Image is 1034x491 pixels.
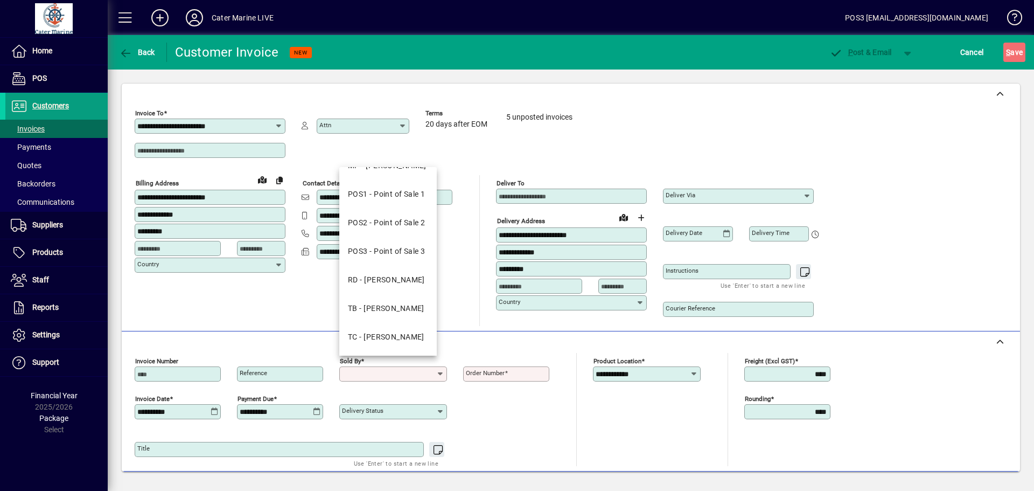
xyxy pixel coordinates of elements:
div: Customer Invoice [175,44,279,61]
mat-hint: Use 'Enter' to start a new line [354,457,438,469]
mat-label: Attn [319,121,331,129]
span: Financial Year [31,391,78,400]
mat-hint: Use 'Enter' to start a new line [721,279,805,292]
div: TC - [PERSON_NAME] [348,331,424,343]
button: Post & Email [824,43,897,62]
mat-label: Instructions [666,267,698,274]
span: ost & Email [829,48,892,57]
button: Back [116,43,158,62]
div: RD - [PERSON_NAME] [348,274,425,286]
mat-label: Order number [466,369,505,377]
mat-label: Title [137,445,150,452]
mat-label: Country [137,260,159,268]
a: Payments [5,138,108,156]
span: Customers [32,101,69,110]
button: Choose address [632,209,649,226]
span: NEW [294,49,308,56]
mat-label: Courier Reference [666,305,715,312]
button: Add [143,8,177,27]
a: 5 unposted invoices [506,113,572,121]
mat-option: TB - Tess Brook [339,294,437,323]
mat-label: Payment due [237,395,274,403]
mat-option: TC - Trish Chamberlain [339,323,437,351]
mat-label: Rounding [745,395,771,403]
mat-label: Sold by [340,357,361,365]
mat-label: Delivery time [752,229,790,237]
mat-option: POS3 - Point of Sale 3 [339,237,437,266]
a: Reports [5,294,108,321]
div: TB - [PERSON_NAME] [348,303,424,314]
button: Save [1003,43,1025,62]
span: S [1006,48,1010,57]
app-page-header-button: Back [108,43,167,62]
mat-label: Delivery status [342,407,383,414]
button: Profile [177,8,212,27]
span: Invoices [11,125,45,133]
a: Knowledge Base [999,2,1021,37]
button: Cancel [958,43,987,62]
a: Invoices [5,120,108,138]
mat-label: Freight (excl GST) [745,357,795,365]
span: Back [119,48,155,57]
a: Products [5,239,108,266]
span: Staff [32,275,49,284]
a: View on map [615,209,632,226]
span: Payments [11,143,51,151]
a: Quotes [5,156,108,175]
mat-label: Invoice To [135,109,164,117]
span: Quotes [11,161,41,170]
span: Backorders [11,179,55,188]
span: Communications [11,198,74,206]
a: Communications [5,193,108,211]
div: POS3 - Point of Sale 3 [348,246,425,257]
button: Copy to Delivery address [271,171,288,189]
mat-label: Deliver via [666,191,695,199]
span: 20 days after EOM [425,120,487,129]
mat-label: Invoice number [135,357,178,365]
span: Package [39,414,68,423]
span: POS [32,74,47,82]
a: Home [5,38,108,65]
a: Suppliers [5,212,108,239]
mat-option: RD - Richard Darby [339,266,437,294]
mat-label: Delivery date [666,229,702,237]
span: Support [32,358,59,366]
mat-label: Country [499,298,520,306]
mat-label: Reference [240,369,267,377]
span: Suppliers [32,220,63,229]
span: ave [1006,44,1023,61]
div: Cater Marine LIVE [212,9,274,26]
mat-label: Invoice date [135,395,170,403]
mat-label: Deliver To [497,179,525,187]
div: POS3 [EMAIL_ADDRESS][DOMAIN_NAME] [845,9,988,26]
a: Backorders [5,175,108,193]
a: Staff [5,267,108,294]
a: View on map [254,171,271,188]
span: Products [32,248,63,257]
mat-label: Product location [593,357,641,365]
span: P [848,48,853,57]
div: POS2 - Point of Sale 2 [348,217,425,229]
span: Home [32,46,52,55]
mat-option: POS2 - Point of Sale 2 [339,209,437,237]
div: POS1 - Point of Sale 1 [348,189,425,200]
span: Settings [32,330,60,339]
a: Settings [5,322,108,349]
span: Reports [32,303,59,312]
mat-option: POS1 - Point of Sale 1 [339,180,437,209]
span: Terms [425,110,490,117]
a: POS [5,65,108,92]
a: Support [5,349,108,376]
span: Cancel [960,44,984,61]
